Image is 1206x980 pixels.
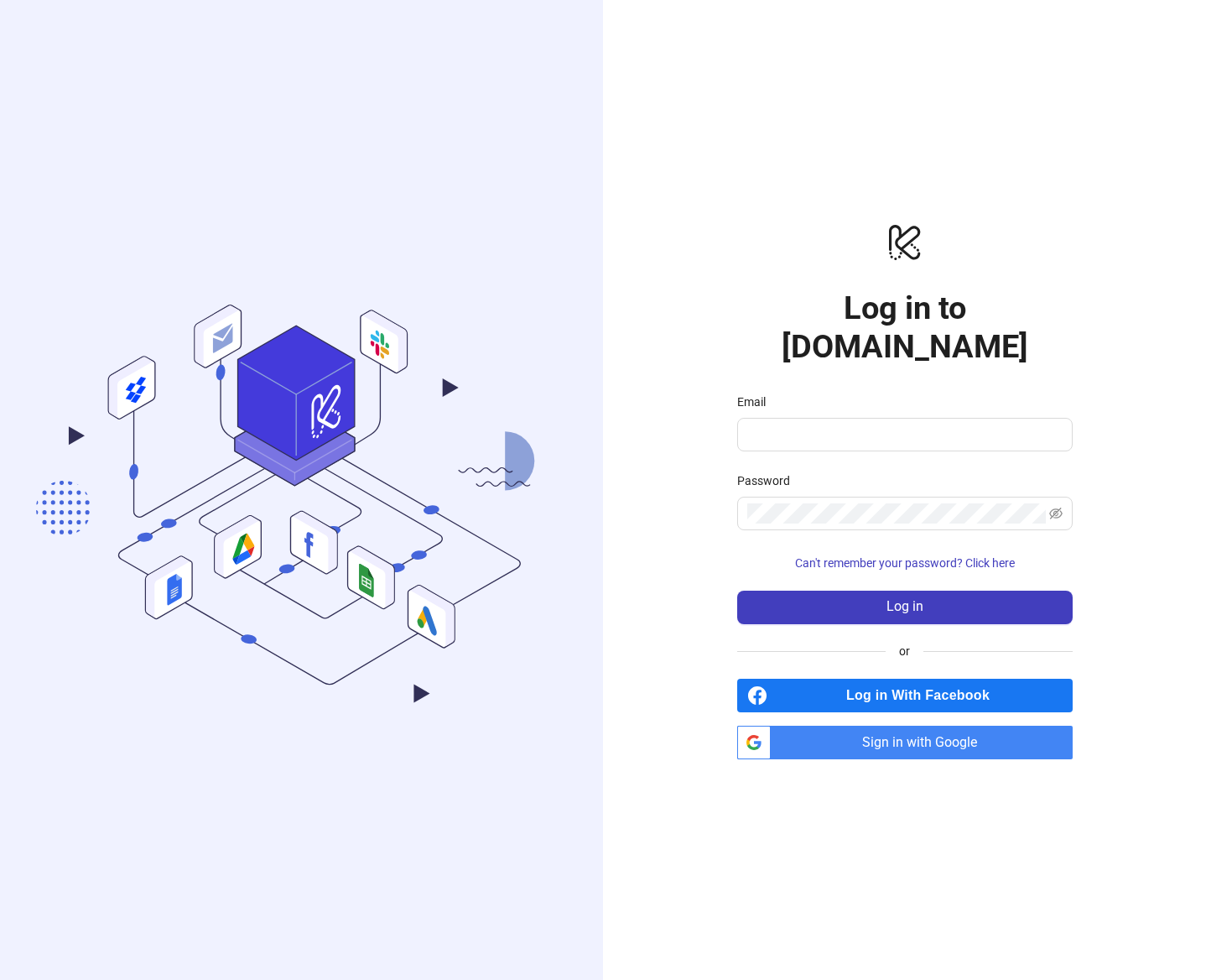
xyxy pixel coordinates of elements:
[737,591,1073,624] button: Log in
[737,472,801,490] label: Password
[886,599,923,614] span: Log in
[795,556,1015,570] span: Can't remember your password? Click here
[737,726,1073,759] a: Sign in with Google
[737,289,1073,366] h1: Log in to [DOMAIN_NAME]
[747,503,1046,524] input: Password
[1049,507,1063,520] span: eye-invisible
[737,550,1073,577] button: Can't remember your password? Click here
[777,726,1073,759] span: Sign in with Google
[737,393,777,411] label: Email
[886,642,923,660] span: or
[747,425,1059,445] input: Email
[774,679,1073,712] span: Log in With Facebook
[737,679,1073,712] a: Log in With Facebook
[737,556,1073,570] a: Can't remember your password? Click here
